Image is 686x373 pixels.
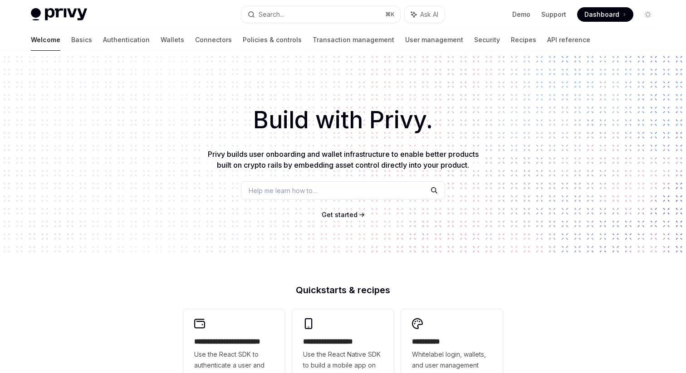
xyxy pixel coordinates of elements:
[541,10,566,19] a: Support
[405,29,463,51] a: User management
[322,211,358,218] span: Get started
[420,10,438,19] span: Ask AI
[474,29,500,51] a: Security
[31,29,60,51] a: Welcome
[511,29,536,51] a: Recipes
[103,29,150,51] a: Authentication
[584,10,619,19] span: Dashboard
[243,29,302,51] a: Policies & controls
[405,6,445,23] button: Ask AI
[577,7,633,22] a: Dashboard
[71,29,92,51] a: Basics
[641,7,655,22] button: Toggle dark mode
[249,186,318,195] span: Help me learn how to…
[322,210,358,219] a: Get started
[15,102,671,138] h1: Build with Privy.
[208,150,479,170] span: Privy builds user onboarding and wallet infrastructure to enable better products built on crypto ...
[313,29,394,51] a: Transaction management
[31,8,87,21] img: light logo
[385,11,395,18] span: ⌘ K
[512,10,530,19] a: Demo
[259,9,284,20] div: Search...
[241,6,400,23] button: Search...⌘K
[547,29,590,51] a: API reference
[183,286,503,295] h2: Quickstarts & recipes
[161,29,184,51] a: Wallets
[195,29,232,51] a: Connectors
